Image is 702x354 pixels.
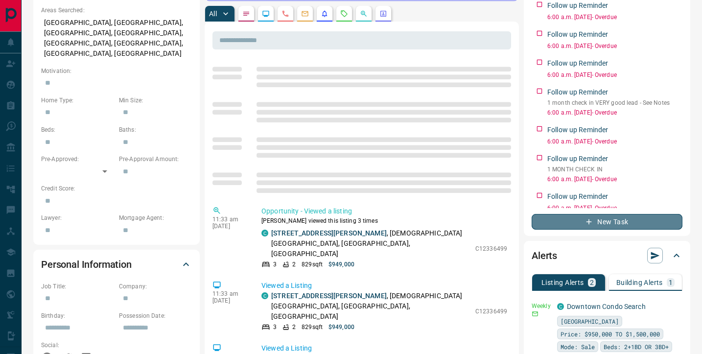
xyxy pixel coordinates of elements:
[41,282,114,291] p: Job Title:
[532,214,682,230] button: New Task
[41,341,114,350] p: Social:
[604,342,669,352] span: Beds: 2+1BD OR 3BD+
[547,58,608,69] p: Follow up Reminder
[302,323,323,331] p: 829 sqft
[547,87,608,97] p: Follow up Reminder
[561,342,595,352] span: Mode: Sale
[261,292,268,299] div: condos.ca
[261,343,507,354] p: Viewed a Listing
[292,260,296,269] p: 2
[119,96,192,105] p: Min Size:
[119,125,192,134] p: Baths:
[547,154,608,164] p: Follow up Reminder
[547,71,682,79] p: 6:00 a.m. [DATE] - Overdue
[41,253,192,276] div: Personal Information
[271,228,470,259] p: , [DEMOGRAPHIC_DATA][GEOGRAPHIC_DATA], [GEOGRAPHIC_DATA], [GEOGRAPHIC_DATA]
[41,213,114,222] p: Lawyer:
[273,323,277,331] p: 3
[532,244,682,267] div: Alerts
[119,282,192,291] p: Company:
[547,137,682,146] p: 6:00 a.m. [DATE] - Overdue
[547,191,608,202] p: Follow up Reminder
[119,311,192,320] p: Possession Date:
[41,257,132,272] h2: Personal Information
[212,290,247,297] p: 11:33 am
[261,216,507,225] p: [PERSON_NAME] viewed this listing 3 times
[532,310,538,317] svg: Email
[547,204,682,212] p: 6:00 a.m. [DATE] - Overdue
[119,155,192,164] p: Pre-Approval Amount:
[41,6,192,15] p: Areas Searched:
[567,303,646,310] a: Downtown Condo Search
[669,279,673,286] p: 1
[379,10,387,18] svg: Agent Actions
[541,279,584,286] p: Listing Alerts
[360,10,368,18] svg: Opportunities
[328,260,354,269] p: $949,000
[261,206,507,216] p: Opportunity - Viewed a listing
[41,125,114,134] p: Beds:
[547,29,608,40] p: Follow up Reminder
[547,0,608,11] p: Follow up Reminder
[41,15,192,62] p: [GEOGRAPHIC_DATA], [GEOGRAPHIC_DATA], [GEOGRAPHIC_DATA], [GEOGRAPHIC_DATA], [GEOGRAPHIC_DATA], [G...
[547,125,608,135] p: Follow up Reminder
[547,165,682,174] p: 1 MONTH CHECK IN
[321,10,328,18] svg: Listing Alerts
[212,223,247,230] p: [DATE]
[242,10,250,18] svg: Notes
[41,311,114,320] p: Birthday:
[41,184,192,193] p: Credit Score:
[262,10,270,18] svg: Lead Browsing Activity
[273,260,277,269] p: 3
[561,329,660,339] span: Price: $950,000 TO $1,500,000
[475,244,507,253] p: C12336499
[212,297,247,304] p: [DATE]
[547,13,682,22] p: 6:00 a.m. [DATE] - Overdue
[616,279,663,286] p: Building Alerts
[271,229,387,237] a: [STREET_ADDRESS][PERSON_NAME]
[119,213,192,222] p: Mortgage Agent:
[302,260,323,269] p: 829 sqft
[41,67,192,75] p: Motivation:
[212,216,247,223] p: 11:33 am
[547,108,682,117] p: 6:00 a.m. [DATE] - Overdue
[281,10,289,18] svg: Calls
[209,10,217,17] p: All
[271,292,387,300] a: [STREET_ADDRESS][PERSON_NAME]
[271,291,470,322] p: , [DEMOGRAPHIC_DATA][GEOGRAPHIC_DATA], [GEOGRAPHIC_DATA], [GEOGRAPHIC_DATA]
[292,323,296,331] p: 2
[547,42,682,50] p: 6:00 a.m. [DATE] - Overdue
[475,307,507,316] p: C12336499
[41,155,114,164] p: Pre-Approved:
[41,96,114,105] p: Home Type:
[340,10,348,18] svg: Requests
[561,316,619,326] span: [GEOGRAPHIC_DATA]
[532,248,557,263] h2: Alerts
[547,175,682,184] p: 6:00 a.m. [DATE] - Overdue
[301,10,309,18] svg: Emails
[532,302,551,310] p: Weekly
[547,98,682,107] p: 1 month check in VERY good lead - See Notes
[261,281,507,291] p: Viewed a Listing
[328,323,354,331] p: $949,000
[590,279,594,286] p: 2
[261,230,268,236] div: condos.ca
[557,303,564,310] div: condos.ca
